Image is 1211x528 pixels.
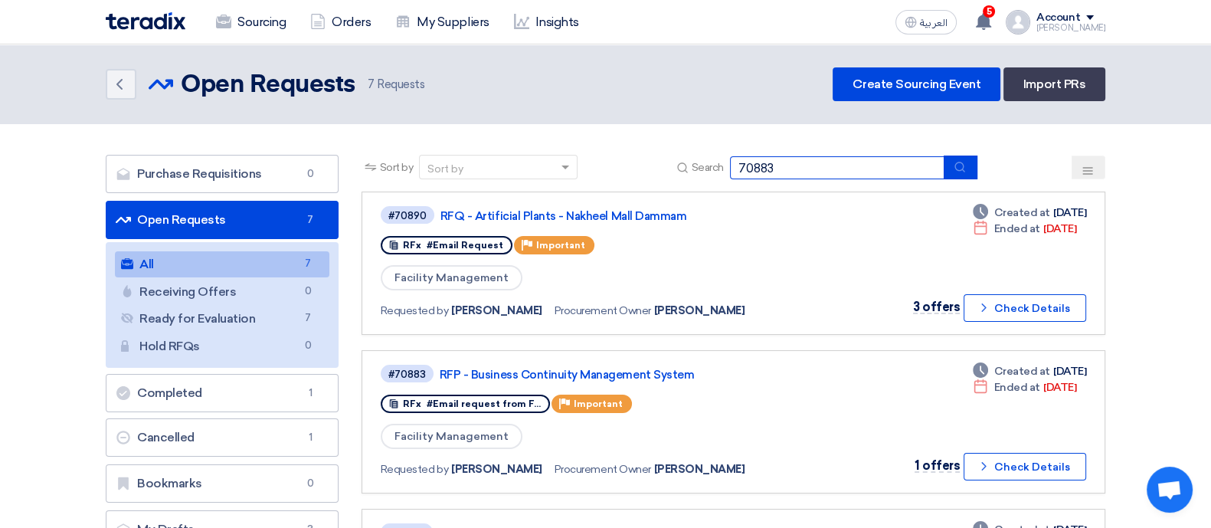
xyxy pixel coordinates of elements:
[451,303,542,319] span: [PERSON_NAME]
[106,464,339,503] a: Bookmarks0
[427,161,463,177] div: Sort by
[181,70,355,100] h2: Open Requests
[502,5,591,39] a: Insights
[973,379,1076,395] div: [DATE]
[299,256,317,272] span: 7
[574,398,623,409] span: Important
[994,379,1040,395] span: Ended at
[973,205,1086,221] div: [DATE]
[994,205,1050,221] span: Created at
[403,398,421,409] span: RFx
[380,159,414,175] span: Sort by
[299,284,317,300] span: 0
[1003,67,1105,101] a: Import PRs
[106,418,339,457] a: Cancelled1
[106,12,185,30] img: Teradix logo
[383,5,501,39] a: My Suppliers
[920,18,948,28] span: العربية
[1147,467,1193,513] a: Open chat
[994,221,1040,237] span: Ended at
[983,5,995,18] span: 5
[440,368,823,382] a: RFP - Business Continuity Management System
[994,363,1050,379] span: Created at
[451,461,542,477] span: [PERSON_NAME]
[654,461,745,477] span: [PERSON_NAME]
[381,303,448,319] span: Requested by
[381,424,522,449] span: Facility Management
[555,303,651,319] span: Procurement Owner
[204,5,298,39] a: Sourcing
[1036,11,1080,25] div: Account
[973,363,1086,379] div: [DATE]
[115,251,329,277] a: All
[301,166,319,182] span: 0
[536,240,585,251] span: Important
[440,209,823,223] a: RFQ - Artificial Plants - Nakheel Mall Dammam
[388,369,426,379] div: #70883
[298,5,383,39] a: Orders
[115,306,329,332] a: Ready for Evaluation
[427,240,503,251] span: #Email Request
[654,303,745,319] span: [PERSON_NAME]
[299,310,317,326] span: 7
[555,461,651,477] span: Procurement Owner
[973,221,1076,237] div: [DATE]
[368,76,425,93] span: Requests
[427,398,541,409] span: #Email request from F...
[115,333,329,359] a: Hold RFQs
[692,159,724,175] span: Search
[964,294,1086,322] button: Check Details
[299,338,317,354] span: 0
[895,10,957,34] button: العربية
[368,77,375,91] span: 7
[964,453,1086,480] button: Check Details
[1036,24,1105,32] div: [PERSON_NAME]
[403,240,421,251] span: RFx
[301,385,319,401] span: 1
[730,156,944,179] input: Search by title or reference number
[388,211,427,221] div: #70890
[301,212,319,228] span: 7
[381,265,522,290] span: Facility Management
[106,374,339,412] a: Completed1
[301,430,319,445] span: 1
[833,67,1000,101] a: Create Sourcing Event
[1006,10,1030,34] img: profile_test.png
[915,458,960,473] span: 1 offers
[106,155,339,193] a: Purchase Requisitions0
[381,461,448,477] span: Requested by
[106,201,339,239] a: Open Requests7
[301,476,319,491] span: 0
[115,279,329,305] a: Receiving Offers
[913,300,960,314] span: 3 offers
